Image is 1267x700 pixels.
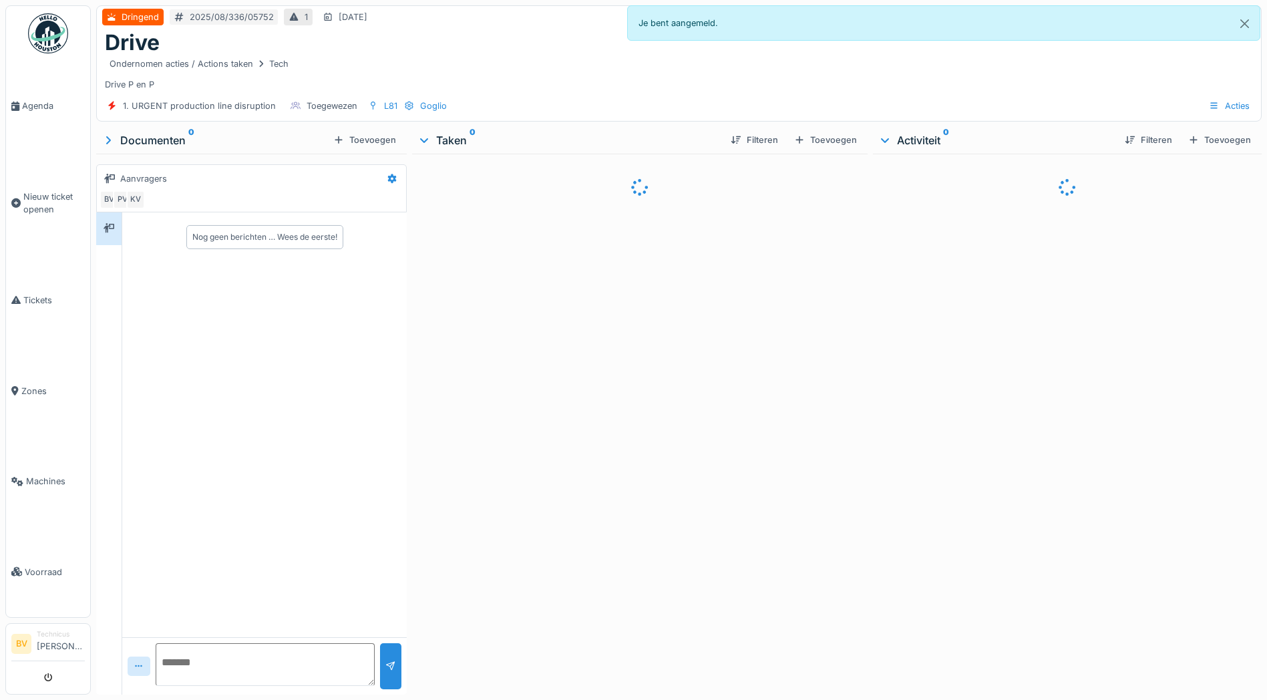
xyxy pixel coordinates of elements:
div: Ondernomen acties / Actions taken Tech [110,57,289,70]
sup: 0 [943,132,949,148]
img: Badge_color-CXgf-gQk.svg [28,13,68,53]
div: KV [126,190,145,209]
a: BV Technicus[PERSON_NAME] [11,629,85,661]
div: 2025/08/336/05752 [190,11,274,23]
a: Voorraad [6,527,90,618]
div: Toevoegen [1183,131,1256,149]
div: Dringend [122,11,159,23]
div: Documenten [102,132,328,148]
a: Zones [6,345,90,436]
li: BV [11,634,31,654]
div: PV [113,190,132,209]
li: [PERSON_NAME] [37,629,85,658]
div: Activiteit [878,132,1114,148]
div: Aanvragers [120,172,167,185]
sup: 0 [470,132,476,148]
span: Tickets [23,294,85,307]
div: Filteren [1119,131,1178,149]
div: Technicus [37,629,85,639]
span: Machines [26,475,85,488]
div: Toevoegen [328,131,401,149]
span: Voorraad [25,566,85,578]
div: Goglio [420,100,447,112]
div: Taken [417,132,720,148]
a: Nieuw ticket openen [6,152,90,255]
div: Toegewezen [307,100,357,112]
span: Zones [21,385,85,397]
h1: Drive [105,30,160,55]
a: Agenda [6,61,90,152]
div: L81 [384,100,397,112]
div: Acties [1203,96,1256,116]
a: Machines [6,436,90,527]
div: 1 [305,11,308,23]
div: Toevoegen [789,131,862,149]
span: Agenda [22,100,85,112]
span: Nieuw ticket openen [23,190,85,216]
div: [DATE] [339,11,367,23]
div: BV [100,190,118,209]
button: Close [1230,6,1260,41]
div: Nog geen berichten … Wees de eerste! [192,231,337,243]
sup: 0 [188,132,194,148]
div: Filteren [725,131,783,149]
div: 1. URGENT production line disruption [123,100,276,112]
div: Drive P en P [105,55,1253,90]
div: Je bent aangemeld. [627,5,1261,41]
a: Tickets [6,255,90,346]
